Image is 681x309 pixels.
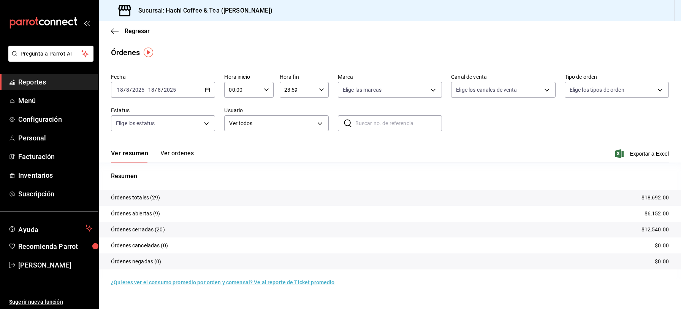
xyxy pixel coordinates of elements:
button: Regresar [111,27,150,35]
span: [PERSON_NAME] [18,260,92,270]
span: Ver todos [229,119,314,127]
label: Usuario [224,108,328,113]
input: -- [148,87,155,93]
label: Canal de venta [451,74,555,80]
span: Recomienda Parrot [18,241,92,252]
span: - [146,87,147,93]
a: Pregunta a Parrot AI [5,55,93,63]
span: Suscripción [18,189,92,199]
button: Ver órdenes [160,150,194,162]
label: Hora inicio [224,74,273,80]
div: navigation tabs [111,150,194,162]
input: ---- [163,87,176,93]
span: Elige los estatus [116,119,155,127]
p: $12,540.00 [641,226,669,234]
p: Órdenes abiertas (9) [111,210,160,218]
label: Tipo de orden [565,74,669,80]
span: Elige los canales de venta [456,86,517,94]
span: Elige los tipos de orden [570,86,624,94]
span: Regresar [125,27,150,35]
span: / [161,87,163,93]
label: Estatus [111,108,215,113]
span: / [155,87,157,93]
input: ---- [132,87,145,93]
span: Personal [18,133,92,143]
button: Exportar a Excel [617,149,669,158]
button: Pregunta a Parrot AI [8,46,93,62]
span: Reportes [18,77,92,87]
p: $0.00 [655,258,669,266]
span: Menú [18,96,92,106]
p: Órdenes cerradas (20) [111,226,165,234]
button: open_drawer_menu [84,20,90,26]
label: Marca [338,74,442,80]
input: -- [126,87,130,93]
input: Buscar no. de referencia [355,116,442,131]
span: Ayuda [18,224,82,233]
span: / [130,87,132,93]
img: Tooltip marker [144,48,153,57]
span: Inventarios [18,170,92,180]
span: Facturación [18,151,92,162]
span: Configuración [18,114,92,124]
a: ¿Quieres ver el consumo promedio por orden y comensal? Ve al reporte de Ticket promedio [111,279,334,285]
p: Órdenes totales (29) [111,194,160,202]
label: Fecha [111,74,215,80]
h3: Sucursal: Hachi Coffee & Tea ([PERSON_NAME]) [132,6,272,15]
input: -- [117,87,124,93]
p: $18,692.00 [641,194,669,202]
div: Órdenes [111,47,140,58]
input: -- [157,87,161,93]
p: Órdenes canceladas (0) [111,242,168,250]
button: Ver resumen [111,150,148,162]
p: $0.00 [655,242,669,250]
span: Pregunta a Parrot AI [21,50,82,58]
p: $6,152.00 [645,210,669,218]
p: Resumen [111,172,669,181]
span: Sugerir nueva función [9,298,92,306]
span: Elige las marcas [343,86,382,94]
span: / [124,87,126,93]
label: Hora fin [280,74,329,80]
p: Órdenes negadas (0) [111,258,162,266]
